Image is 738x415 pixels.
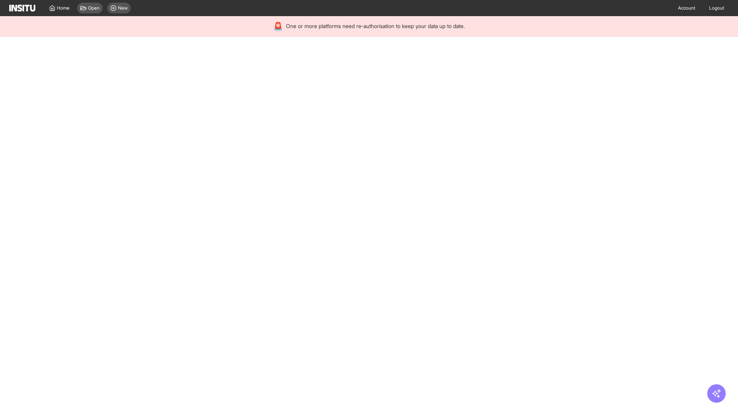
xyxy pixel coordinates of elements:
[286,22,465,30] span: One or more platforms need re-authorisation to keep your data up to date.
[118,5,128,11] span: New
[88,5,100,11] span: Open
[57,5,70,11] span: Home
[273,21,283,32] div: 🚨
[9,5,35,12] img: Logo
